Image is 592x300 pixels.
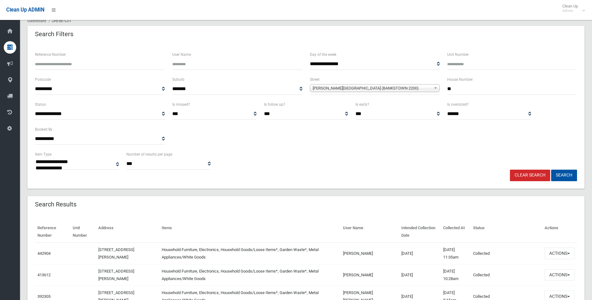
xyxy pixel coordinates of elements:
[399,221,441,243] th: Intended Collection Date
[545,248,575,259] button: Actions
[70,221,96,243] th: Unit Number
[447,51,469,58] label: Unit Number
[559,4,584,13] span: Clean Up
[510,170,550,181] a: Clear Search
[96,221,159,243] th: Address
[35,126,52,133] label: Booked By
[310,76,320,83] label: Street
[37,273,51,277] a: 413612
[37,294,51,299] a: 392305
[441,264,471,286] td: [DATE] 10:28am
[542,221,577,243] th: Actions
[98,247,134,259] a: [STREET_ADDRESS][PERSON_NAME]
[27,198,84,210] header: Search Results
[471,243,542,264] td: Collected
[340,221,399,243] th: User Name
[264,101,285,108] label: Is follow up?
[399,264,441,286] td: [DATE]
[562,8,578,13] small: Admin
[159,243,341,264] td: Household Furniture, Electronics, Household Goods/Loose Items*, Garden Waste*, Metal Appliances/W...
[126,151,172,158] label: Number of results per page
[471,264,542,286] td: Collected
[340,264,399,286] td: [PERSON_NAME]
[35,221,70,243] th: Reference Number
[35,51,66,58] label: Reference Number
[545,269,575,281] button: Actions
[172,76,184,83] label: Suburb
[98,269,134,281] a: [STREET_ADDRESS][PERSON_NAME]
[310,51,336,58] label: Day of the week
[37,251,51,256] a: 442904
[447,101,469,108] label: Is oversized?
[27,28,81,40] header: Search Filters
[47,14,71,26] li: Search
[35,76,51,83] label: Postcode
[159,264,341,286] td: Household Furniture, Electronics, Household Goods/Loose Items*, Garden Waste*, Metal Appliances/W...
[172,51,191,58] label: User Name
[35,101,46,108] label: Status
[399,243,441,264] td: [DATE]
[6,7,44,13] span: Clean Up ADMIN
[551,170,577,181] button: Search
[313,85,431,92] span: [PERSON_NAME][GEOGRAPHIC_DATA] (BANKSTOWN 2200)
[27,19,46,23] a: Dashboard
[441,243,471,264] td: [DATE] 11:35am
[471,221,542,243] th: Status
[355,101,369,108] label: Is early?
[441,221,471,243] th: Collected At
[35,151,51,158] label: Item Type
[447,76,473,83] label: House Number
[172,101,190,108] label: Is missed?
[340,243,399,264] td: [PERSON_NAME]
[159,221,341,243] th: Items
